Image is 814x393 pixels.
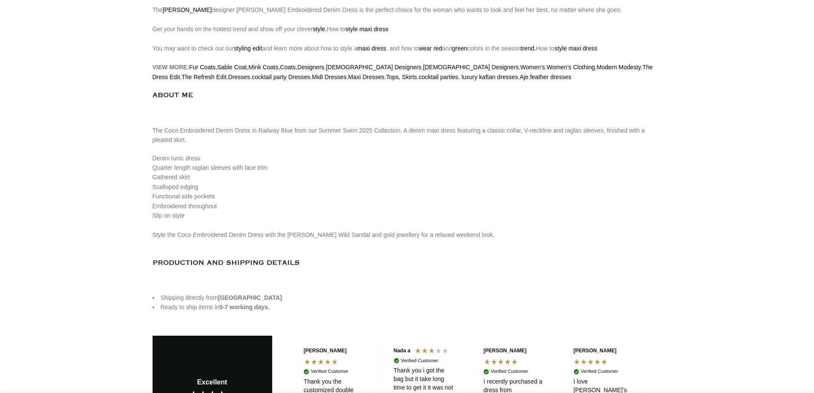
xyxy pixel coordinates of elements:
a: Fur Coats [189,64,215,71]
div: Verified Customer [491,368,528,375]
a: Modern Modesty [597,64,641,71]
a: styling edit [234,45,262,52]
a: Sable Coat [217,64,247,71]
a: Dresses [228,74,250,80]
div: 5 Stars [304,358,340,367]
a: style maxi dress [345,26,388,33]
div: [PERSON_NAME] [573,347,617,355]
a: Aje [520,74,528,80]
p: Denim tunic dress Quarter length raglan sleeves with lace trim Gathered skirt Scalloped edging Fu... [153,154,662,249]
li: Ready to ship items in [153,302,662,312]
a: luxury kaftan dresses [461,74,518,80]
strong: , [247,64,248,71]
strong: 5-7 working days. [219,304,269,310]
strong: , [296,64,297,71]
a: [DEMOGRAPHIC_DATA] Designers [423,64,519,71]
a: The Dress Edit [153,64,653,80]
h4: PRODUCTION AND SHIPPING DETAILS [153,258,300,269]
div: [PERSON_NAME] [304,347,347,355]
div: 5 Stars [573,358,610,367]
a: Mink Coats [248,64,278,71]
a: Tops, [386,74,400,80]
div: Verified Customer [401,358,438,364]
h4: ABOUT ME [153,90,193,101]
a: feather dresses [530,74,571,80]
strong: , [215,64,217,71]
div: Verified Customer [311,368,348,375]
a: maxi dress [357,45,386,52]
a: cocktail parties. [419,74,460,80]
a: Maxi Dresses [348,74,385,80]
a: The Refresh Edit [182,74,226,80]
a: Midi Dresses [312,74,347,80]
a: [DEMOGRAPHIC_DATA] Designers [326,64,422,71]
strong: , [278,64,280,71]
a: green [452,45,467,52]
strong: VIEW MORE: [153,64,189,71]
p: The Coco Embroidered Denim Dress in Railway Blue from our Summer Swim 2025 Collection. A denim ma... [153,126,662,145]
a: Women’s Clothing [547,64,595,71]
div: Excellent [197,378,227,387]
a: Designers [297,64,324,71]
a: style. [313,26,327,33]
a: Women’s [520,64,545,71]
li: Shipping directly from . [153,293,662,302]
a: [PERSON_NAME] [163,6,212,13]
strong: [GEOGRAPHIC_DATA] [218,294,282,301]
a: trend. [520,45,536,52]
div: 3 Stars [414,347,451,356]
a: wear red [419,45,442,52]
a: style maxi dress [555,45,597,52]
div: 5 Stars [484,358,520,367]
a: Skirts [402,74,417,80]
div: [PERSON_NAME] [484,347,527,355]
div: Nada a [394,347,410,355]
a: Coats [280,64,296,71]
div: Verified Customer [581,368,618,375]
a: cocktail party Dresses [252,74,310,80]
